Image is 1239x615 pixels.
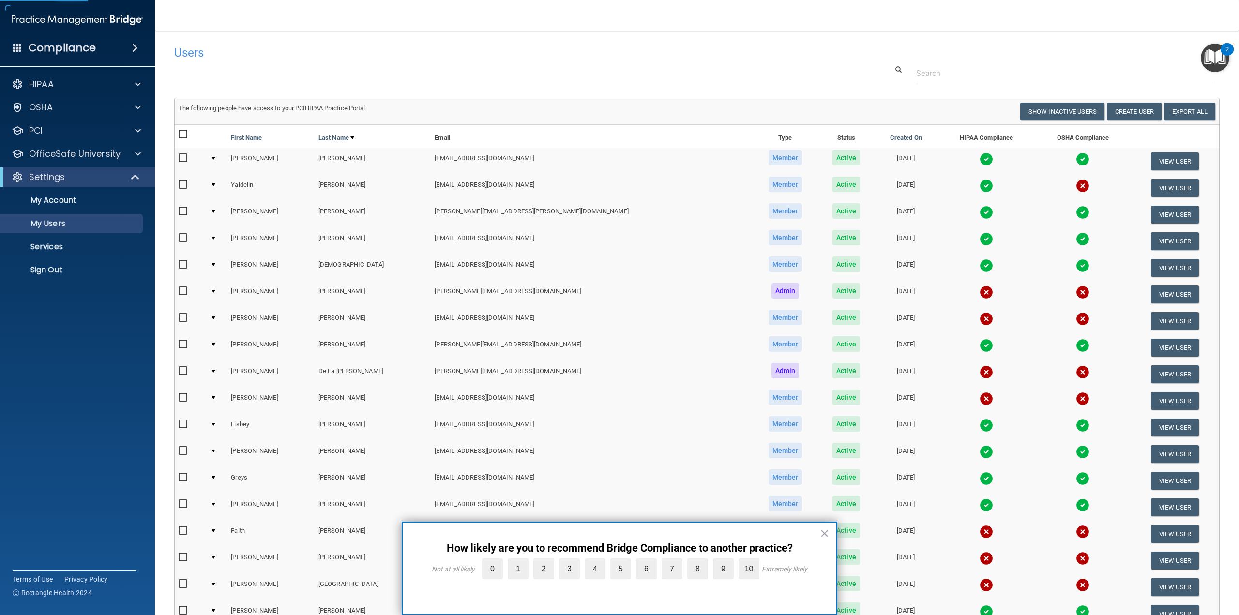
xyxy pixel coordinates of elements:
td: [DATE] [874,148,937,175]
h4: Compliance [29,41,96,55]
img: cross.ca9f0e7f.svg [1076,312,1089,326]
span: Active [832,390,860,405]
span: Active [832,549,860,565]
img: cross.ca9f0e7f.svg [980,525,993,539]
p: Services [6,242,138,252]
span: Member [769,443,802,458]
td: [PERSON_NAME] [227,334,315,361]
td: [GEOGRAPHIC_DATA] [315,574,431,600]
img: tick.e7d51cea.svg [980,179,993,193]
img: cross.ca9f0e7f.svg [980,285,993,299]
span: Active [832,283,860,299]
button: Close [820,525,829,541]
img: tick.e7d51cea.svg [1076,339,1089,352]
button: View User [1151,312,1199,330]
td: [DATE] [874,388,937,414]
td: [PERSON_NAME][EMAIL_ADDRESS][DOMAIN_NAME] [431,334,752,361]
td: Yaidelin [227,175,315,201]
p: Settings [29,171,65,183]
td: [EMAIL_ADDRESS][DOMAIN_NAME] [431,308,752,334]
button: View User [1151,498,1199,516]
td: [EMAIL_ADDRESS][DOMAIN_NAME] [431,175,752,201]
button: View User [1151,365,1199,383]
td: [PERSON_NAME] [315,414,431,441]
td: [DATE] [874,547,937,574]
a: Created On [890,132,922,144]
td: [PERSON_NAME] [315,547,431,574]
td: [PERSON_NAME] [315,228,431,255]
td: [DATE] [874,334,937,361]
p: My Account [6,195,138,205]
span: Active [832,496,860,511]
img: tick.e7d51cea.svg [980,206,993,219]
td: [PERSON_NAME] [315,441,431,467]
span: Active [832,523,860,538]
td: [PERSON_NAME][EMAIL_ADDRESS][DOMAIN_NAME] [431,361,752,388]
label: 5 [610,558,631,579]
button: View User [1151,445,1199,463]
p: OSHA [29,102,53,113]
label: 4 [585,558,605,579]
label: 7 [662,558,682,579]
span: Member [769,496,802,511]
img: cross.ca9f0e7f.svg [1076,552,1089,565]
th: OSHA Compliance [1035,125,1131,148]
span: Member [769,390,802,405]
button: Create User [1107,103,1162,120]
td: [PERSON_NAME] [227,574,315,600]
span: Active [832,469,860,485]
label: 8 [687,558,708,579]
div: Not at all likely [432,565,475,573]
a: Last Name [318,132,354,144]
img: cross.ca9f0e7f.svg [1076,285,1089,299]
td: [PERSON_NAME] [227,494,315,521]
td: [DATE] [874,228,937,255]
td: Faith [227,521,315,547]
img: cross.ca9f0e7f.svg [1076,525,1089,539]
td: [PERSON_NAME] [227,201,315,228]
p: HIPAA [29,78,54,90]
td: [DATE] [874,494,937,521]
span: Member [769,336,802,352]
td: [EMAIL_ADDRESS][DOMAIN_NAME] [431,255,752,281]
img: tick.e7d51cea.svg [1076,206,1089,219]
p: PCI [29,125,43,136]
button: View User [1151,285,1199,303]
td: [DATE] [874,281,937,308]
td: [EMAIL_ADDRESS][DOMAIN_NAME] [431,148,752,175]
td: [PERSON_NAME] [315,388,431,414]
td: De La [PERSON_NAME] [315,361,431,388]
img: cross.ca9f0e7f.svg [1076,179,1089,193]
button: View User [1151,259,1199,277]
img: tick.e7d51cea.svg [1076,419,1089,432]
td: [PERSON_NAME] [227,281,315,308]
span: Member [769,203,802,219]
img: cross.ca9f0e7f.svg [980,552,993,565]
td: Greys [227,467,315,494]
img: cross.ca9f0e7f.svg [980,365,993,379]
img: tick.e7d51cea.svg [980,232,993,246]
td: [DATE] [874,574,937,600]
p: Sign Out [6,265,138,275]
span: Active [832,336,860,352]
img: cross.ca9f0e7f.svg [1076,578,1089,592]
td: [DATE] [874,255,937,281]
td: [PERSON_NAME] [227,547,315,574]
button: View User [1151,552,1199,570]
td: [DEMOGRAPHIC_DATA] [315,255,431,281]
span: Active [832,443,860,458]
td: [DATE] [874,201,937,228]
a: First Name [231,132,262,144]
span: The following people have access to your PCIHIPAA Practice Portal [179,105,365,112]
td: [EMAIL_ADDRESS][DOMAIN_NAME] [431,228,752,255]
span: Member [769,469,802,485]
button: View User [1151,392,1199,410]
img: tick.e7d51cea.svg [980,152,993,166]
span: Admin [771,363,800,378]
input: Search [916,64,1212,82]
img: tick.e7d51cea.svg [1076,472,1089,485]
td: [PERSON_NAME] [227,228,315,255]
label: 6 [636,558,657,579]
h4: Users [174,46,778,59]
button: View User [1151,152,1199,170]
